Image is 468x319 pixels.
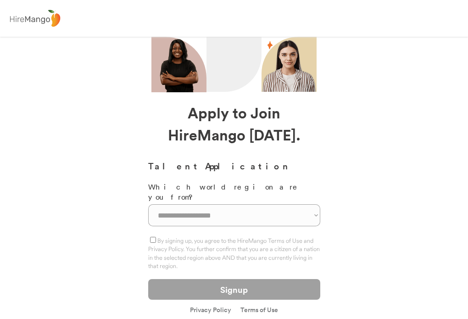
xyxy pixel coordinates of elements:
a: Privacy Policy [190,307,231,314]
div: Which world region are you from? [148,182,320,202]
a: Terms of Use [240,307,278,313]
button: Signup [148,279,320,300]
img: logo%20-%20hiremango%20gray.png [7,8,63,29]
label: By signing up, you agree to the HireMango Terms of Use and Privacy Policy. You further confirm th... [148,237,320,269]
img: 200x220.png [154,37,204,92]
h3: Talent Application [148,159,320,173]
div: Apply to Join HireMango [DATE]. [148,101,320,146]
img: 29 [266,41,274,49]
img: hispanic%20woman.png [262,39,317,92]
